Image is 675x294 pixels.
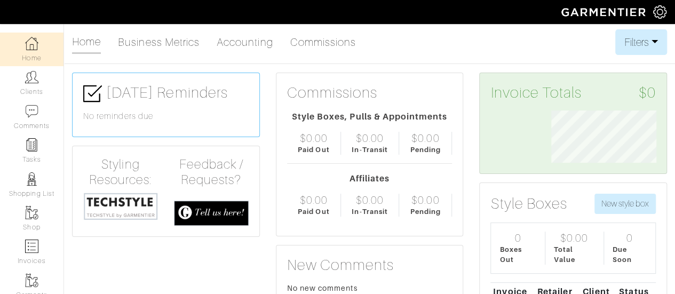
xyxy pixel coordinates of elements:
div: $0.00 [300,132,328,145]
div: $0.00 [411,132,439,145]
a: Accounting [217,31,273,53]
div: In-Transit [352,145,388,155]
span: $0 [639,84,656,102]
div: Total Value [554,244,595,265]
div: $0.00 [560,232,588,244]
img: gear-icon-white-bd11855cb880d31180b6d7d6211b90ccbf57a29d726f0c71d8c61bd08dd39cc2.png [653,5,666,19]
h3: Style Boxes [490,195,567,213]
div: 0 [514,232,521,244]
a: Business Metrics [118,31,200,53]
h6: No reminders due [83,112,249,122]
div: $0.00 [300,194,328,206]
div: Paid Out [298,145,329,155]
h3: Invoice Totals [490,84,656,102]
button: New style box [594,194,656,214]
img: garments-icon-b7da505a4dc4fd61783c78ac3ca0ef83fa9d6f193b1c9dc38574b1d14d53ca28.png [25,206,38,219]
div: Pending [410,145,441,155]
h3: Commissions [287,84,378,102]
div: Style Boxes, Pulls & Appointments [287,110,452,123]
button: Filters [615,29,667,55]
img: check-box-icon-36a4915ff3ba2bd8f6e4f29bc755bb66becd62c870f447fc0dd1365fcfddab58.png [83,84,102,103]
img: dashboard-icon-dbcd8f5a0b271acd01030246c82b418ddd0df26cd7fceb0bd07c9910d44c42f6.png [25,37,38,50]
a: Commissions [290,31,356,53]
div: In-Transit [352,206,388,217]
div: Affiliates [287,172,452,185]
img: clients-icon-6bae9207a08558b7cb47a8932f037763ab4055f8c8b6bfacd5dc20c3e0201464.png [25,70,38,84]
h4: Styling Resources: [83,157,158,188]
div: 0 [626,232,633,244]
div: $0.00 [411,194,439,206]
img: stylists-icon-eb353228a002819b7ec25b43dbf5f0378dd9e0616d9560372ff212230b889e62.png [25,172,38,186]
div: $0.00 [356,194,384,206]
img: orders-icon-0abe47150d42831381b5fb84f609e132dff9fe21cb692f30cb5eec754e2cba89.png [25,240,38,253]
div: Pending [410,206,441,217]
div: No new comments [287,283,452,293]
img: garmentier-logo-header-white-b43fb05a5012e4ada735d5af1a66efaba907eab6374d6393d1fbf88cb4ef424d.png [556,3,653,21]
a: Home [72,31,101,54]
div: $0.00 [356,132,384,145]
div: Boxes Out [499,244,536,265]
h3: [DATE] Reminders [83,84,249,103]
img: garments-icon-b7da505a4dc4fd61783c78ac3ca0ef83fa9d6f193b1c9dc38574b1d14d53ca28.png [25,274,38,287]
img: feedback_requests-3821251ac2bd56c73c230f3229a5b25d6eb027adea667894f41107c140538ee0.png [174,201,249,226]
img: comment-icon-a0a6a9ef722e966f86d9cbdc48e553b5cf19dbc54f86b18d962a5391bc8f6eb6.png [25,105,38,118]
h4: Feedback / Requests? [174,157,249,188]
img: reminder-icon-8004d30b9f0a5d33ae49ab947aed9ed385cf756f9e5892f1edd6e32f2345188e.png [25,138,38,152]
div: Paid Out [298,206,329,217]
img: techstyle-93310999766a10050dc78ceb7f971a75838126fd19372ce40ba20cdf6a89b94b.png [83,192,158,221]
h3: New Comments [287,256,452,274]
div: Due Soon [613,244,647,265]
